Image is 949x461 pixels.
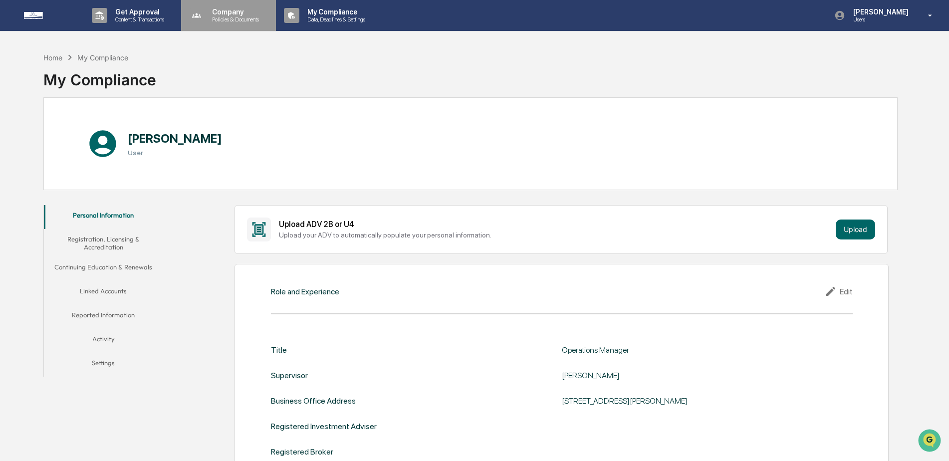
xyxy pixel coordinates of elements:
[44,257,163,281] button: Continuing Education & Renewals
[836,220,875,239] button: Upload
[170,79,182,91] button: Start new chat
[68,122,128,140] a: 🗄️Attestations
[6,122,68,140] a: 🖐️Preclearance
[562,396,811,406] div: [STREET_ADDRESS][PERSON_NAME]
[271,371,308,380] div: Supervisor
[44,229,163,257] button: Registration, Licensing & Accreditation
[34,86,126,94] div: We're available if you need us!
[917,428,944,455] iframe: Open customer support
[845,16,914,23] p: Users
[43,53,62,62] div: Home
[44,281,163,305] button: Linked Accounts
[10,21,182,37] p: How can we help?
[204,16,264,23] p: Policies & Documents
[10,127,18,135] div: 🖐️
[107,16,169,23] p: Content & Transactions
[70,169,121,177] a: Powered byPylon
[845,8,914,16] p: [PERSON_NAME]
[20,126,64,136] span: Preclearance
[6,141,67,159] a: 🔎Data Lookup
[299,8,370,16] p: My Compliance
[77,53,128,62] div: My Compliance
[128,131,222,146] h1: [PERSON_NAME]
[279,220,831,229] div: Upload ADV 2B or U4
[271,396,356,406] div: Business Office Address
[24,12,72,19] img: logo
[99,169,121,177] span: Pylon
[107,8,169,16] p: Get Approval
[128,149,222,157] h3: User
[34,76,164,86] div: Start new chat
[825,285,853,297] div: Edit
[10,146,18,154] div: 🔎
[26,45,165,56] input: Clear
[10,76,28,94] img: 1746055101610-c473b297-6a78-478c-a979-82029cc54cd1
[44,329,163,353] button: Activity
[20,145,63,155] span: Data Lookup
[271,287,339,296] div: Role and Experience
[44,205,163,229] button: Personal Information
[44,205,163,377] div: secondary tabs example
[271,422,377,431] div: Registered Investment Adviser
[299,16,370,23] p: Data, Deadlines & Settings
[279,231,831,239] div: Upload your ADV to automatically populate your personal information.
[72,127,80,135] div: 🗄️
[271,345,287,355] div: Title
[44,305,163,329] button: Reported Information
[44,353,163,377] button: Settings
[204,8,264,16] p: Company
[43,63,156,89] div: My Compliance
[82,126,124,136] span: Attestations
[271,447,333,457] div: Registered Broker
[562,371,811,380] div: [PERSON_NAME]
[562,345,811,355] div: Operations Manager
